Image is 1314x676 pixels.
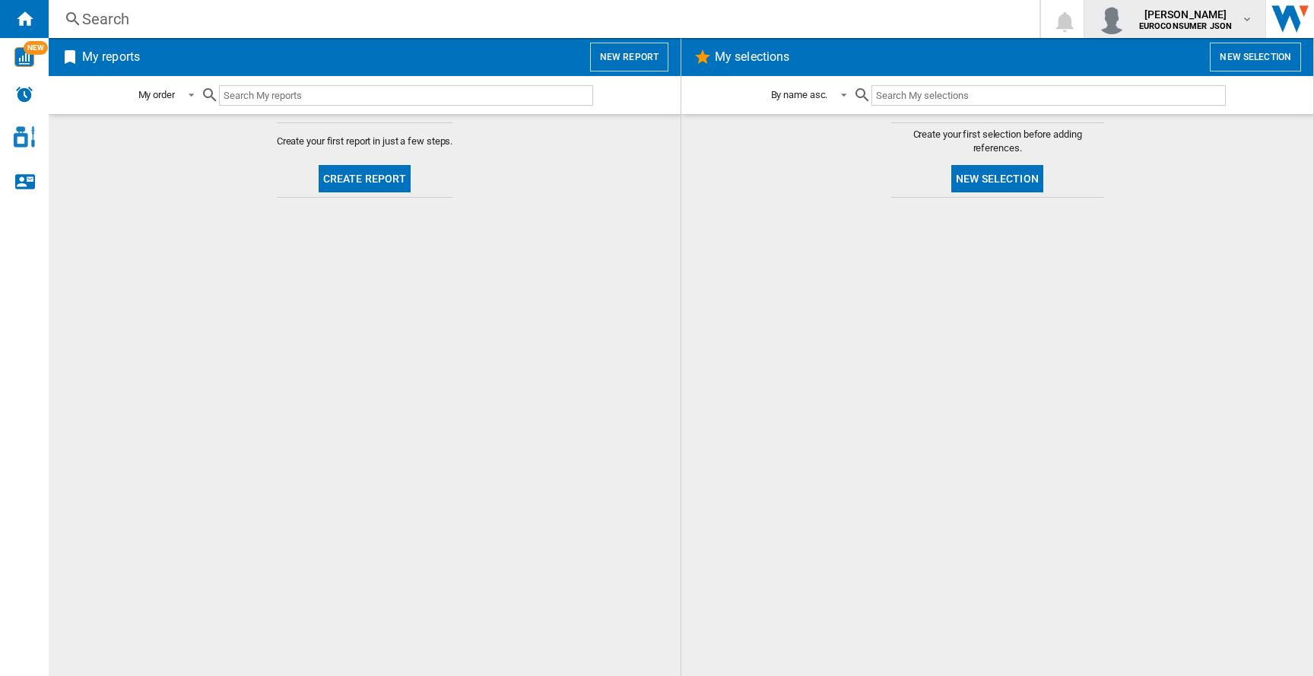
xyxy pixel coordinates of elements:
[712,43,792,71] h2: My selections
[771,89,828,100] div: By name asc.
[82,8,1000,30] div: Search
[14,47,34,67] img: wise-card.svg
[15,85,33,103] img: alerts-logo.svg
[14,126,35,148] img: cosmetic-logo.svg
[24,41,48,55] span: NEW
[871,85,1225,106] input: Search My selections
[138,89,175,100] div: My order
[590,43,668,71] button: New report
[1139,21,1232,31] b: EUROCONSUMER JSON
[319,165,411,192] button: Create report
[79,43,143,71] h2: My reports
[951,165,1043,192] button: New selection
[1210,43,1301,71] button: New selection
[219,85,593,106] input: Search My reports
[1139,7,1232,22] span: [PERSON_NAME]
[891,128,1104,155] span: Create your first selection before adding references.
[1097,4,1127,34] img: profile.jpg
[277,135,453,148] span: Create your first report in just a few steps.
